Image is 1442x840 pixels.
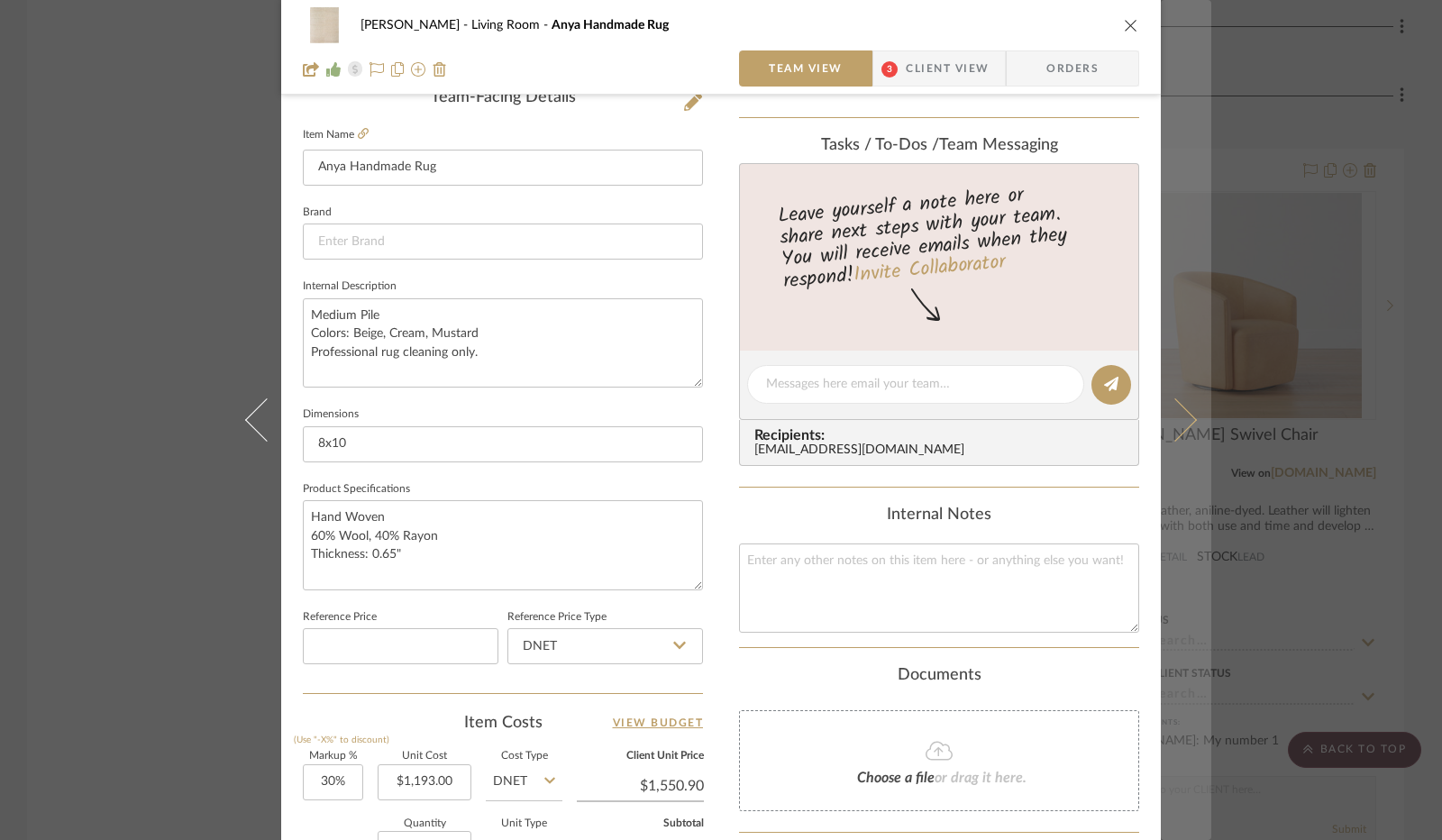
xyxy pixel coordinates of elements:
[486,752,562,761] label: Cost Type
[507,613,607,622] label: Reference Price Type
[303,712,703,734] div: Item Costs
[486,819,562,828] label: Unit Type
[881,61,898,78] span: 3
[613,712,704,734] a: View Budget
[378,819,471,828] label: Quantity
[471,19,552,32] span: Living Room
[906,50,989,87] span: Client View
[754,443,1131,458] div: [EMAIL_ADDRESS][DOMAIN_NAME]
[303,282,397,291] label: Internal Description
[577,752,704,761] label: Client Unit Price
[935,771,1027,785] span: or drag it here.
[303,410,359,419] label: Dimensions
[303,127,369,142] label: Item Name
[303,224,703,260] input: Enter Brand
[739,136,1139,156] div: team Messaging
[1027,50,1118,87] span: Orders
[769,50,843,87] span: Team View
[821,137,939,153] span: Tasks / To-Dos /
[754,427,1131,443] span: Recipients:
[739,506,1139,525] div: Internal Notes
[303,150,703,186] input: Enter Item Name
[303,426,703,462] input: Enter the dimensions of this item
[737,176,1142,297] div: Leave yourself a note here or share next steps with your team. You will receive emails when they ...
[303,88,703,108] div: Team-Facing Details
[378,752,471,761] label: Unit Cost
[433,62,447,77] img: Remove from project
[360,19,471,32] span: [PERSON_NAME]
[853,247,1007,292] a: Invite Collaborator
[577,819,704,828] label: Subtotal
[303,208,332,217] label: Brand
[303,7,346,43] img: fd1f8f4e-c135-4a8f-8c88-dc887c4208db_48x40.jpg
[552,19,669,32] span: Anya Handmade Rug
[303,752,363,761] label: Markup %
[1123,17,1139,33] button: close
[739,666,1139,686] div: Documents
[857,771,935,785] span: Choose a file
[303,485,410,494] label: Product Specifications
[303,613,377,622] label: Reference Price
